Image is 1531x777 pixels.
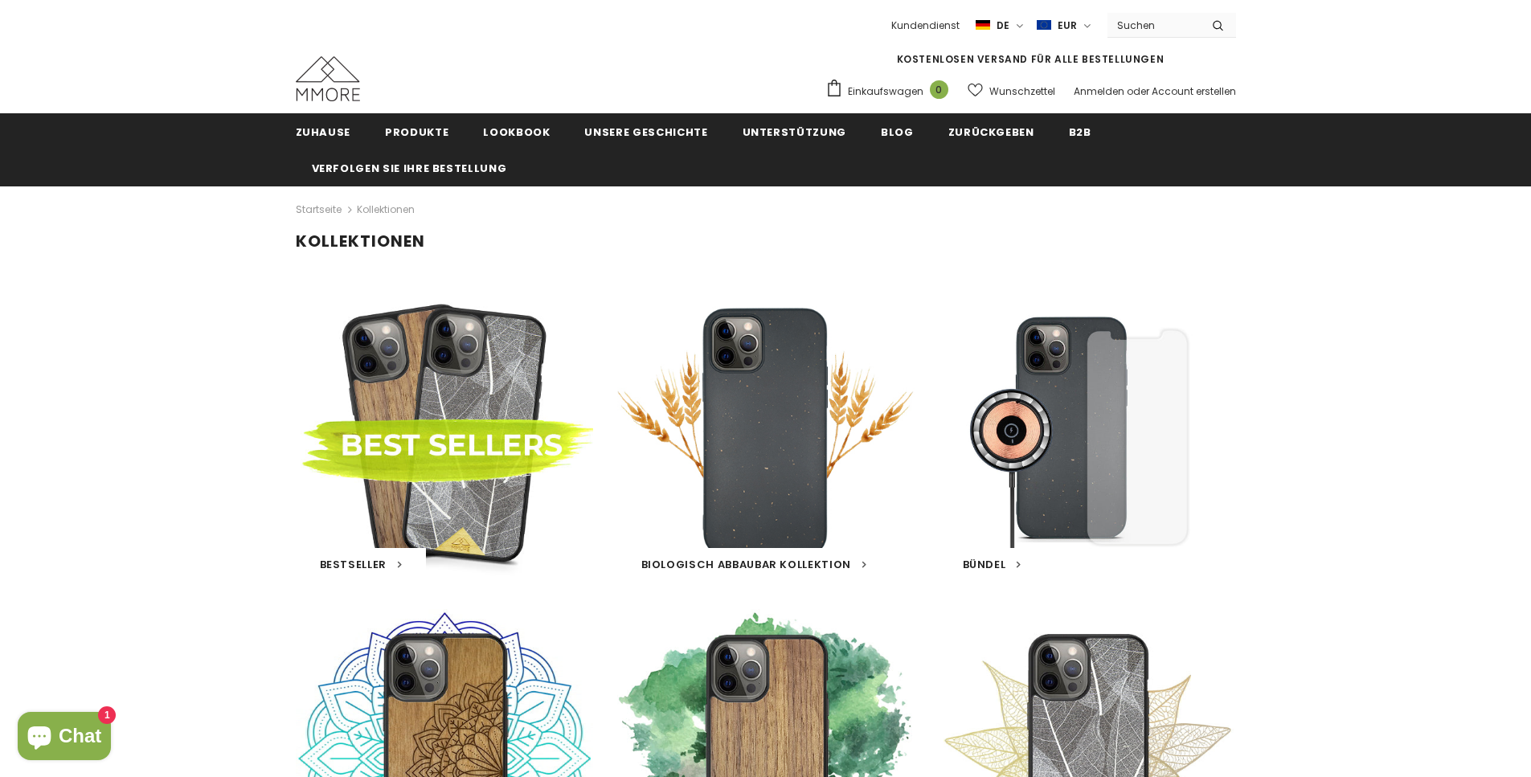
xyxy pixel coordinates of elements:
[1127,84,1149,98] span: oder
[1152,84,1236,98] a: Account erstellen
[1069,113,1091,149] a: B2B
[1107,14,1200,37] input: Search Site
[385,113,448,149] a: Produkte
[584,113,707,149] a: Unsere Geschichte
[1058,18,1077,34] span: EUR
[897,52,1165,66] span: KOSTENLOSEN VERSAND FÜR ALLE BESTELLUNGEN
[963,557,1021,573] a: BÜNDEL
[296,56,360,101] img: MMORE Cases
[948,113,1034,149] a: Zurückgeben
[296,113,351,149] a: Zuhause
[848,84,923,100] span: Einkaufswagen
[948,125,1034,140] span: Zurückgeben
[997,18,1009,34] span: de
[312,161,507,176] span: Verfolgen Sie Ihre Bestellung
[930,80,948,99] span: 0
[357,200,415,219] span: Kollektionen
[385,125,448,140] span: Produkte
[13,712,116,764] inbox-online-store-chat: Onlineshop-Chat von Shopify
[891,18,960,32] span: Kundendienst
[320,557,387,572] span: Bestseller
[743,113,846,149] a: Unterstützung
[743,125,846,140] span: Unterstützung
[483,113,550,149] a: Lookbook
[312,149,507,186] a: Verfolgen Sie Ihre Bestellung
[641,557,867,573] a: Biologisch abbaubar Kollektion
[881,125,914,140] span: Blog
[881,113,914,149] a: Blog
[483,125,550,140] span: Lookbook
[976,18,990,32] img: i-lang-2.png
[1074,84,1124,98] a: Anmelden
[584,125,707,140] span: Unsere Geschichte
[296,231,1236,252] h1: Kollektionen
[320,557,403,573] a: Bestseller
[825,79,956,103] a: Einkaufswagen 0
[968,77,1055,105] a: Wunschzettel
[963,557,1006,572] span: BÜNDEL
[296,125,351,140] span: Zuhause
[989,84,1055,100] span: Wunschzettel
[1069,125,1091,140] span: B2B
[296,200,342,219] a: Startseite
[641,557,852,572] span: Biologisch abbaubar Kollektion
